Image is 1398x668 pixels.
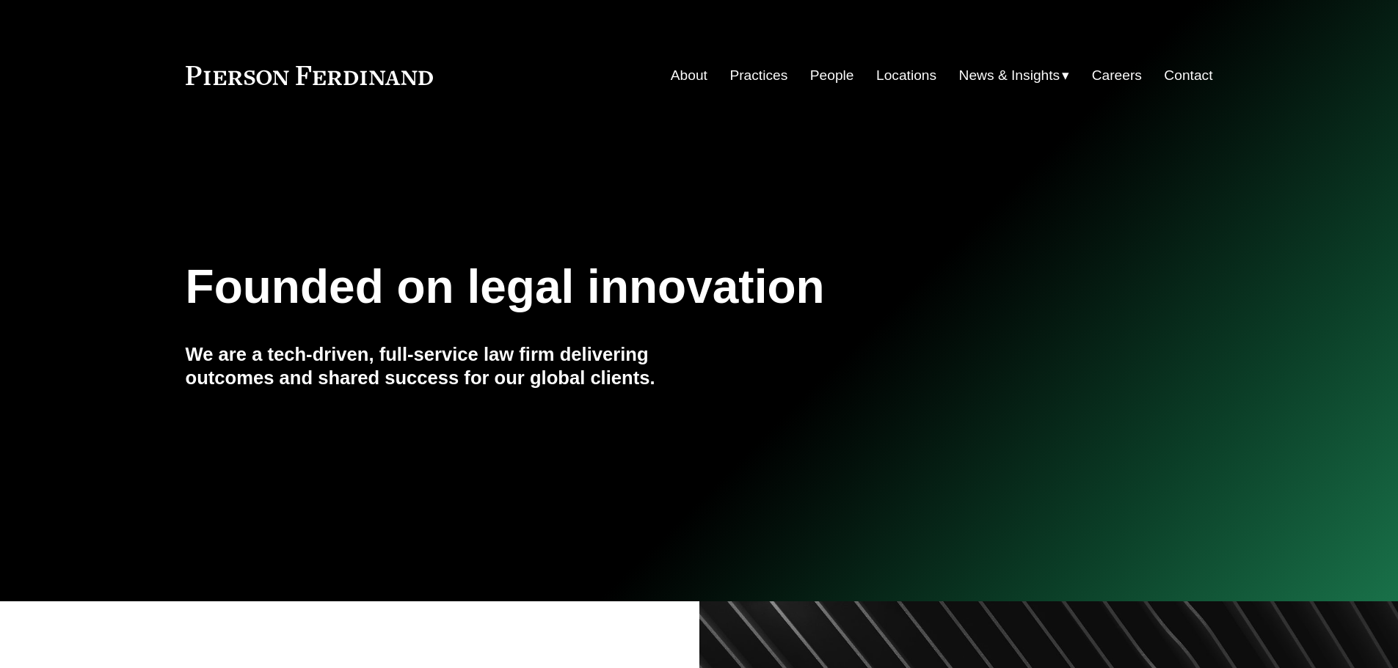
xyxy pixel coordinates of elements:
a: Locations [876,62,936,89]
a: People [810,62,854,89]
h4: We are a tech-driven, full-service law firm delivering outcomes and shared success for our global... [186,342,699,390]
a: folder dropdown [959,62,1070,89]
a: Careers [1092,62,1142,89]
a: About [671,62,707,89]
a: Contact [1164,62,1212,89]
a: Practices [729,62,787,89]
span: News & Insights [959,63,1060,89]
h1: Founded on legal innovation [186,260,1042,314]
